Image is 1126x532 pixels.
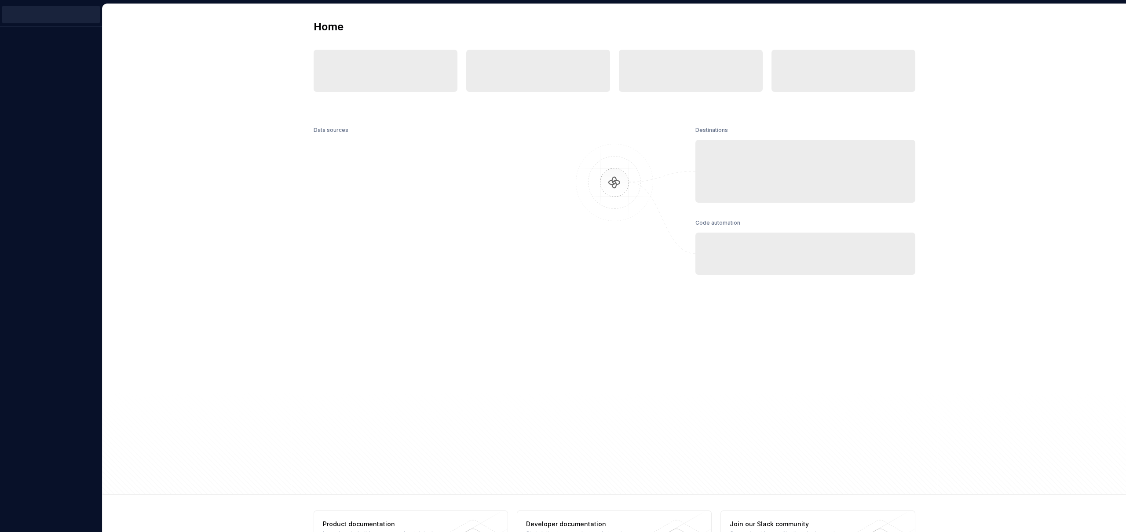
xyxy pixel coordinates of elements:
[695,124,728,136] div: Destinations
[314,124,348,136] div: Data sources
[730,520,858,528] div: Join our Slack community
[695,217,740,229] div: Code automation
[314,20,344,34] h2: Home
[526,520,654,528] div: Developer documentation
[323,520,451,528] div: Product documentation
